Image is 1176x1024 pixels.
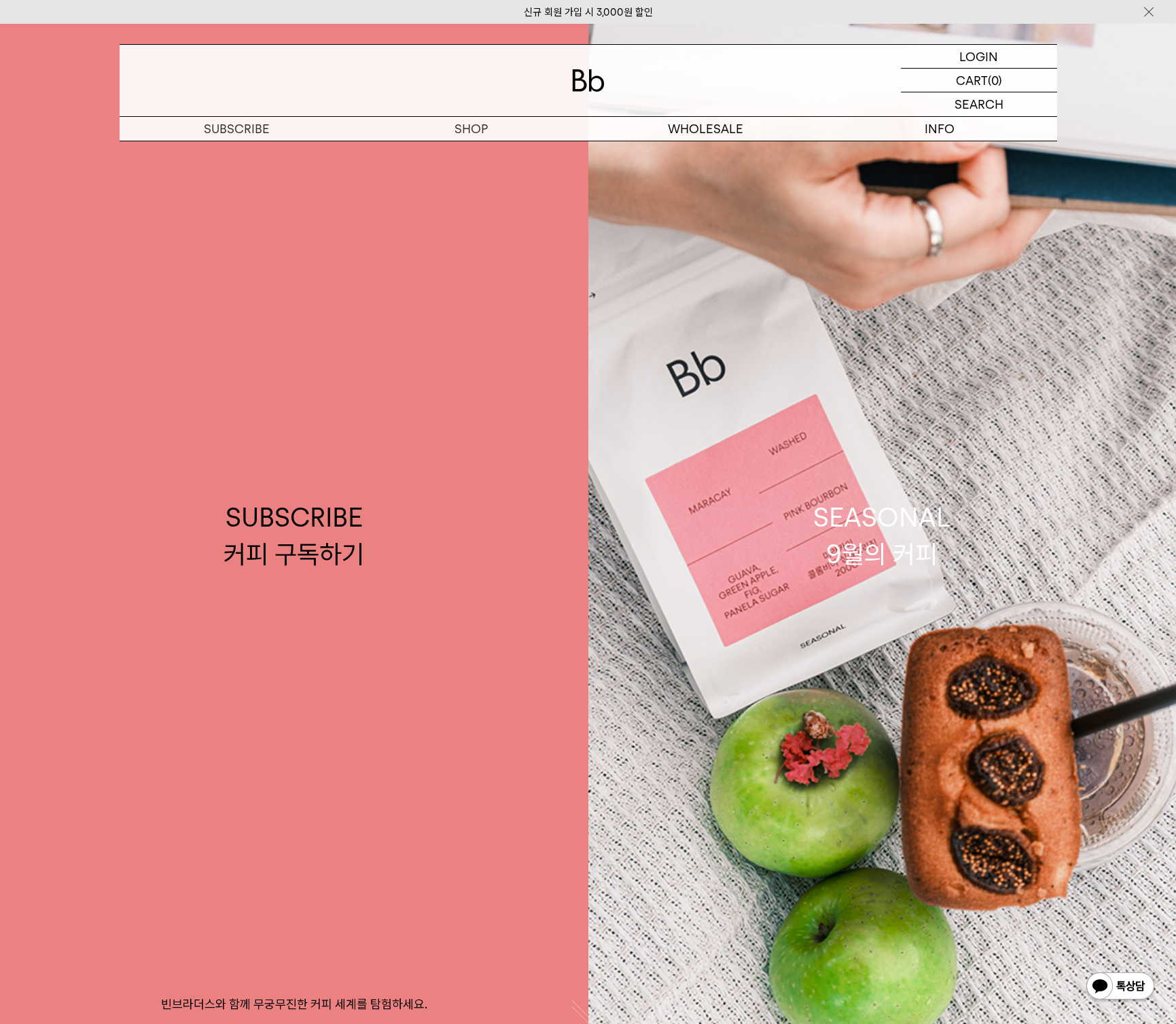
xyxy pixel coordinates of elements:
a: CART (0) [901,69,1057,92]
a: LOGIN [901,45,1057,69]
a: SHOP [354,117,588,141]
div: SUBSCRIBE 커피 구독하기 [224,499,364,571]
img: 카카오톡 채널 1:1 채팅 버튼 [1085,971,1156,1004]
a: SUBSCRIBE [120,117,354,141]
div: SEASONAL 9월의 커피 [813,499,950,571]
p: WHOLESALE [588,117,823,141]
p: INFO [823,117,1057,141]
p: (0) [988,69,1002,92]
img: 로고 [572,69,605,92]
p: LOGIN [959,45,998,68]
p: SEARCH [955,92,1003,116]
p: CART [956,69,988,92]
a: 신규 회원 가입 시 3,000원 할인 [524,6,653,18]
